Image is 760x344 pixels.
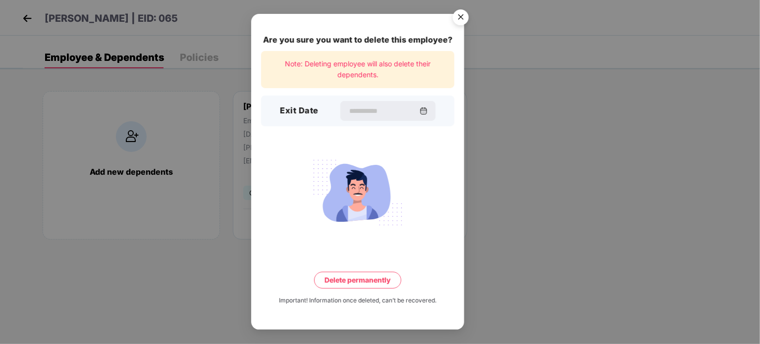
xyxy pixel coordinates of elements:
[302,154,413,231] img: svg+xml;base64,PHN2ZyB4bWxucz0iaHR0cDovL3d3dy53My5vcmcvMjAwMC9zdmciIHdpZHRoPSIyMjQiIGhlaWdodD0iMT...
[447,4,474,31] button: Close
[261,34,454,46] div: Are you sure you want to delete this employee?
[280,105,319,118] h3: Exit Date
[279,296,436,305] div: Important! Information once deleted, can’t be recovered.
[314,272,401,289] button: Delete permanently
[261,51,454,88] div: Note: Deleting employee will also delete their dependents.
[447,5,475,33] img: svg+xml;base64,PHN2ZyB4bWxucz0iaHR0cDovL3d3dy53My5vcmcvMjAwMC9zdmciIHdpZHRoPSI1NiIgaGVpZ2h0PSI1Ni...
[420,107,428,115] img: svg+xml;base64,PHN2ZyBpZD0iQ2FsZW5kYXItMzJ4MzIiIHhtbG5zPSJodHRwOi8vd3d3LnczLm9yZy8yMDAwL3N2ZyIgd2...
